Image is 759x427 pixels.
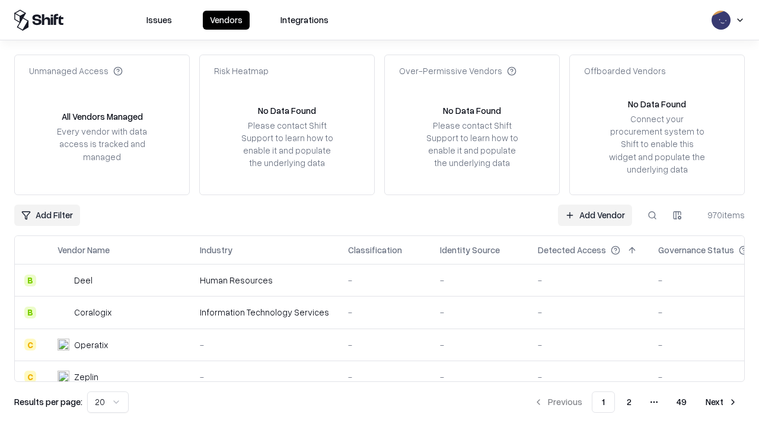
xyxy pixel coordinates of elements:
img: Zeplin [58,371,69,383]
div: Every vendor with data access is tracked and managed [53,125,151,162]
div: Identity Source [440,244,500,256]
div: - [348,306,421,318]
div: - [538,339,639,351]
img: Operatix [58,339,69,350]
div: Governance Status [658,244,734,256]
div: No Data Found [258,104,316,117]
img: Deel [58,275,69,286]
div: Detected Access [538,244,606,256]
button: Issues [139,11,179,30]
div: Risk Heatmap [214,65,269,77]
button: Integrations [273,11,336,30]
button: Next [699,391,745,413]
div: - [440,306,519,318]
button: 2 [617,391,641,413]
div: Over-Permissive Vendors [399,65,516,77]
div: - [348,371,421,383]
div: 970 items [697,209,745,221]
div: Industry [200,244,232,256]
div: Information Technology Services [200,306,329,318]
div: - [348,339,421,351]
div: - [440,339,519,351]
a: Add Vendor [558,205,632,226]
div: Human Resources [200,274,329,286]
div: - [538,274,639,286]
button: 49 [667,391,696,413]
div: Zeplin [74,371,98,383]
button: Add Filter [14,205,80,226]
div: - [440,371,519,383]
div: Unmanaged Access [29,65,123,77]
div: B [24,275,36,286]
div: Offboarded Vendors [584,65,666,77]
div: Coralogix [74,306,111,318]
button: Vendors [203,11,250,30]
div: Classification [348,244,402,256]
div: - [348,274,421,286]
div: No Data Found [628,98,686,110]
div: - [200,371,329,383]
img: Coralogix [58,307,69,318]
div: No Data Found [443,104,501,117]
div: All Vendors Managed [62,110,143,123]
div: C [24,339,36,350]
div: Please contact Shift Support to learn how to enable it and populate the underlying data [423,119,521,170]
div: C [24,371,36,383]
div: - [538,371,639,383]
div: Connect your procurement system to Shift to enable this widget and populate the underlying data [608,113,706,176]
div: Please contact Shift Support to learn how to enable it and populate the underlying data [238,119,336,170]
nav: pagination [527,391,745,413]
div: B [24,307,36,318]
button: 1 [592,391,615,413]
div: - [200,339,329,351]
div: Operatix [74,339,108,351]
div: - [440,274,519,286]
div: Deel [74,274,93,286]
p: Results per page: [14,396,82,408]
div: Vendor Name [58,244,110,256]
div: - [538,306,639,318]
